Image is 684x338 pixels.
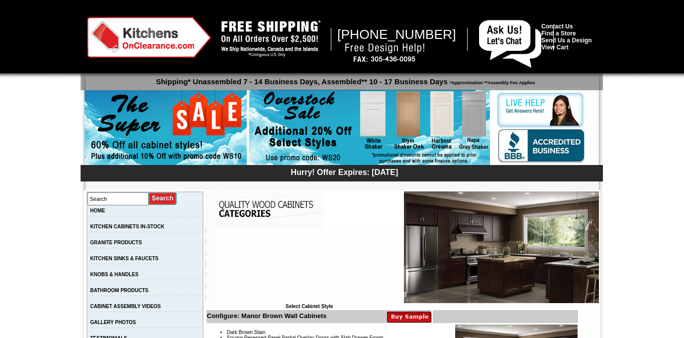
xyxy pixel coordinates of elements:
[404,191,599,303] img: Manor Brown
[337,27,456,42] span: [PHONE_NUMBER]
[286,304,333,309] b: Select Cabinet Style
[207,312,327,320] b: Configure: Manor Brown Wall Cabinets
[86,73,603,86] p: Shipping* Unassembled 7 - 14 Business Days, Assembled** 10 - 17 Business Days
[86,167,603,177] div: Hurry! Offer Expires: [DATE]
[448,78,535,85] span: *Approximation **Assembly Fee Applies
[541,30,576,37] a: Find a Store
[149,192,177,205] input: Submit
[90,256,158,261] a: KITCHEN SINKS & FAUCETS
[541,23,573,30] a: Contact Us
[215,229,404,304] iframe: Browser incompatible
[90,288,148,293] a: BATHROOM PRODUCTS
[541,44,568,51] a: View Cart
[90,240,142,245] a: GRANITE PRODUCTS
[90,320,136,325] a: GALLERY PHOTOS
[541,37,591,44] a: Send Us a Design
[90,304,161,309] a: CABINET ASSEMBLY VIDEOS
[227,330,266,335] span: Dark Brown Stain
[90,224,164,229] a: KITCHEN CABINETS IN-STOCK
[87,17,211,58] img: Kitchens on Clearance Logo
[90,272,138,277] a: KNOBS & HANDLES
[90,208,105,213] a: HOME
